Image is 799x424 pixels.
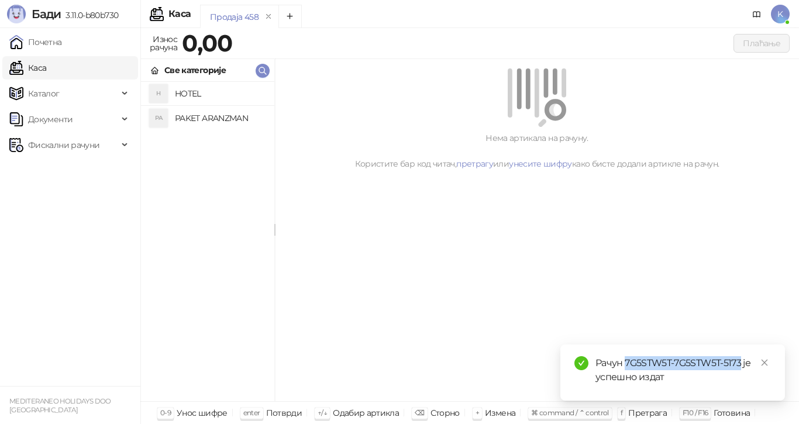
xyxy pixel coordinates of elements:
div: Измена [485,405,515,420]
div: Одабир артикла [333,405,399,420]
div: Продаја 458 [210,11,259,23]
div: PA [149,109,168,127]
button: Плаћање [733,34,790,53]
div: grid [141,82,274,401]
div: Готовина [714,405,750,420]
span: Документи [28,108,73,131]
div: Потврди [266,405,302,420]
span: close [760,358,769,367]
h4: HOTEL [175,84,265,103]
button: Add tab [278,5,302,28]
span: Фискални рачуни [28,133,99,157]
h4: PAKET ARANZMAN [175,109,265,127]
span: f [621,408,622,417]
a: унесите шифру [509,158,572,169]
span: Бади [32,7,61,21]
a: Close [758,356,771,369]
span: + [476,408,479,417]
div: Каса [168,9,191,19]
img: Logo [7,5,26,23]
span: enter [243,408,260,417]
span: Каталог [28,82,60,105]
div: Износ рачуна [147,32,180,55]
div: Све категорије [164,64,226,77]
div: Претрага [628,405,667,420]
div: Сторно [431,405,460,420]
span: 0-9 [160,408,171,417]
div: Нема артикала на рачуну. Користите бар код читач, или како бисте додали артикле на рачун. [289,132,785,170]
span: ⌘ command / ⌃ control [531,408,609,417]
span: K [771,5,790,23]
span: ⌫ [415,408,424,417]
small: MEDITERANEO HOLIDAYS DOO [GEOGRAPHIC_DATA] [9,397,111,414]
a: Каса [9,56,46,80]
span: check-circle [574,356,588,370]
button: remove [261,12,276,22]
span: ↑/↓ [318,408,327,417]
span: F10 / F16 [683,408,708,417]
a: Документација [748,5,766,23]
div: Унос шифре [177,405,228,420]
span: 3.11.0-b80b730 [61,10,118,20]
strong: 0,00 [182,29,232,57]
div: Рачун 7G5STW5T-7G5STW5T-5173 је успешно издат [595,356,771,384]
a: претрагу [456,158,493,169]
a: Почетна [9,30,62,54]
div: H [149,84,168,103]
